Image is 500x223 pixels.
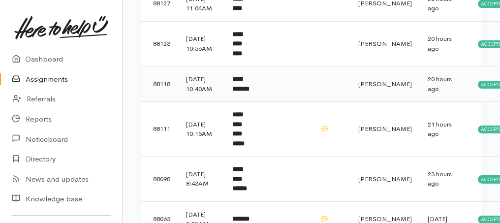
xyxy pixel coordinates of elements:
time: 23 hours ago [428,170,452,188]
time: [DATE] [428,215,447,223]
td: [DATE] 10:56AM [178,21,224,66]
td: [DATE] 10:15AM [178,102,224,157]
td: 88123 [141,21,178,66]
time: 20 hours ago [428,34,452,53]
span: [PERSON_NAME] [358,125,412,133]
td: [DATE] 8:43AM [178,157,224,202]
span: [PERSON_NAME] [358,80,412,88]
td: [DATE] 10:40AM [178,66,224,102]
span: [PERSON_NAME] [358,39,412,48]
td: 88098 [141,157,178,202]
span: [PERSON_NAME] [358,175,412,183]
time: 20 hours ago [428,75,452,93]
td: 88118 [141,66,178,102]
span: [PERSON_NAME] [358,215,412,223]
time: 21 hours ago [428,120,452,138]
td: 88111 [141,102,178,157]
